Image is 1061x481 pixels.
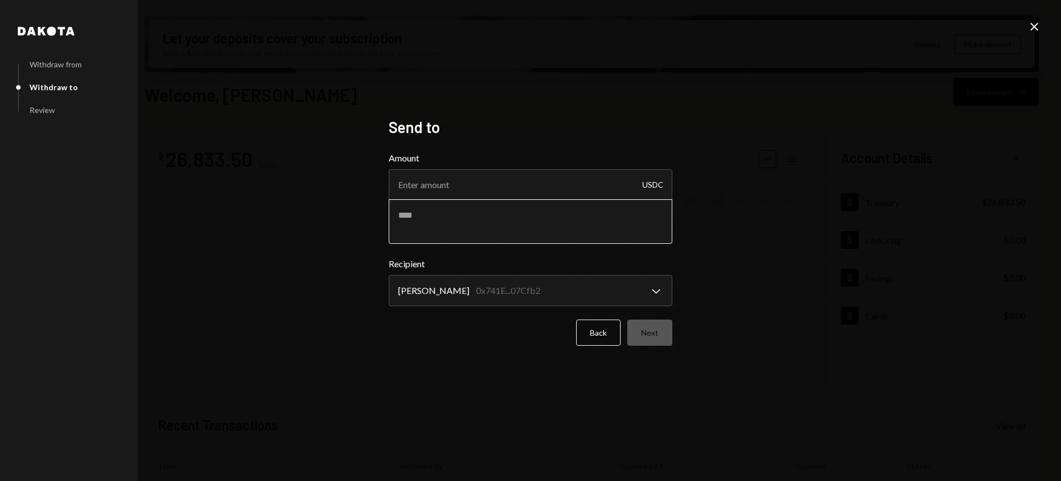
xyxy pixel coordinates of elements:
[29,82,78,92] div: Withdraw to
[389,116,672,138] h2: Send to
[476,284,541,297] div: 0x741E...07Cfb2
[389,257,672,271] label: Recipient
[642,169,663,200] div: USDC
[389,169,672,200] input: Enter amount
[29,60,82,69] div: Withdraw from
[389,151,672,165] label: Amount
[389,275,672,306] button: Recipient
[29,105,55,115] div: Review
[576,320,621,346] button: Back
